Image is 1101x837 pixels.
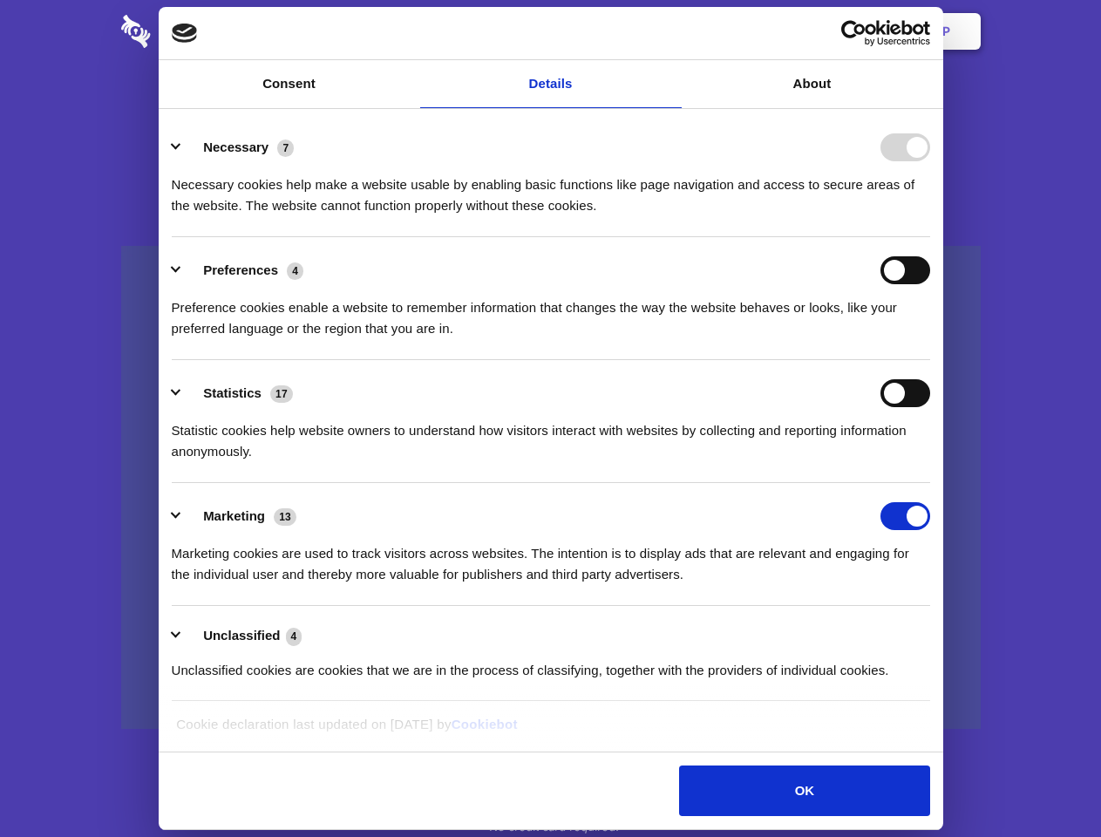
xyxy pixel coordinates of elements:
button: Unclassified (4) [172,625,313,647]
label: Statistics [203,385,262,400]
a: Cookiebot [452,717,518,732]
h1: Eliminate Slack Data Loss. [121,78,981,141]
div: Necessary cookies help make a website usable by enabling basic functions like page navigation and... [172,161,930,216]
a: Pricing [512,4,588,58]
a: Details [420,60,682,108]
button: Preferences (4) [172,256,315,284]
img: logo [172,24,198,43]
button: Statistics (17) [172,379,304,407]
button: Necessary (7) [172,133,305,161]
a: Wistia video thumbnail [121,246,981,730]
label: Necessary [203,139,268,154]
h4: Auto-redaction of sensitive data, encrypted data sharing and self-destructing private chats. Shar... [121,159,981,216]
span: 7 [277,139,294,157]
span: 13 [274,508,296,526]
button: Marketing (13) [172,502,308,530]
div: Unclassified cookies are cookies that we are in the process of classifying, together with the pro... [172,647,930,681]
span: 4 [287,262,303,280]
a: Usercentrics Cookiebot - opens in a new window [778,20,930,46]
label: Marketing [203,508,265,523]
span: 17 [270,385,293,403]
span: 4 [286,628,302,645]
div: Cookie declaration last updated on [DATE] by [163,714,938,748]
img: logo-wordmark-white-trans-d4663122ce5f474addd5e946df7df03e33cb6a1c49d2221995e7729f52c070b2.svg [121,15,270,48]
button: OK [679,766,929,816]
a: Login [791,4,867,58]
div: Statistic cookies help website owners to understand how visitors interact with websites by collec... [172,407,930,462]
a: Contact [707,4,787,58]
a: Consent [159,60,420,108]
div: Preference cookies enable a website to remember information that changes the way the website beha... [172,284,930,339]
label: Preferences [203,262,278,277]
div: Marketing cookies are used to track visitors across websites. The intention is to display ads tha... [172,530,930,585]
iframe: Drift Widget Chat Controller [1014,750,1080,816]
a: About [682,60,943,108]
